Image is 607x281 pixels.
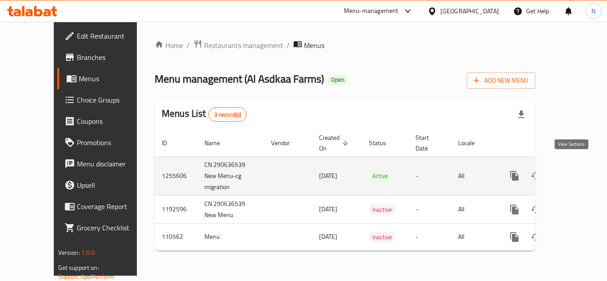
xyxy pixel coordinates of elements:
td: 1192596 [155,195,197,223]
td: - [408,156,451,195]
td: CN 290636539 New Menu [197,195,264,223]
span: Active [369,171,391,181]
a: Restaurants management [193,40,283,51]
button: Change Status [525,165,547,186]
div: Menu-management [344,6,399,16]
span: N [591,6,595,16]
span: Start Date [415,132,440,154]
span: Name [204,138,232,148]
a: Edit Restaurant [57,25,155,47]
button: more [504,199,525,220]
th: Actions [497,130,596,157]
span: Status [369,138,398,148]
button: Add New Menu [467,72,535,89]
div: Export file [511,104,532,125]
span: Menu disclaimer [77,158,148,169]
div: Inactive [369,204,395,215]
span: Get support on: [58,262,99,273]
span: ID [162,138,179,148]
a: Menus [57,68,155,89]
span: [DATE] [319,203,337,215]
a: Grocery Checklist [57,217,155,238]
table: enhanced table [155,130,596,251]
td: - [408,223,451,250]
span: Vendor [271,138,301,148]
span: Restaurants management [204,40,283,51]
button: more [504,165,525,186]
button: more [504,226,525,248]
a: Home [155,40,183,51]
span: 3 record(s) [209,111,247,119]
td: All [451,223,497,250]
span: [DATE] [319,170,337,182]
a: Branches [57,47,155,68]
td: 1255606 [155,156,197,195]
span: Grocery Checklist [77,222,148,233]
span: Version: [58,247,80,258]
td: Menu [197,223,264,250]
button: Change Status [525,226,547,248]
a: Menu disclaimer [57,153,155,174]
button: Change Status [525,199,547,220]
span: Branches [77,52,148,63]
span: Menus [304,40,324,51]
span: Choice Groups [77,95,148,105]
span: 1.0.0 [81,247,95,258]
span: Created On [319,132,351,154]
span: Inactive [369,205,395,215]
a: Choice Groups [57,89,155,111]
a: Promotions [57,132,155,153]
div: Active [369,171,391,182]
span: Upsell [77,180,148,190]
span: Locale [458,138,486,148]
span: Inactive [369,232,395,242]
span: Menus [79,73,148,84]
li: / [187,40,190,51]
td: All [451,156,497,195]
span: Coverage Report [77,201,148,212]
span: Menu management ( Al Asdkaa Farms ) [155,69,324,89]
span: Open [327,76,348,83]
td: All [451,195,497,223]
span: Promotions [77,137,148,148]
div: [GEOGRAPHIC_DATA] [440,6,499,16]
h2: Menus List [162,107,247,122]
li: / [287,40,290,51]
div: Total records count [208,107,247,122]
div: Open [327,75,348,85]
nav: breadcrumb [155,40,535,51]
span: Edit Restaurant [77,31,148,41]
span: Coupons [77,116,148,127]
a: Upsell [57,174,155,196]
a: Coverage Report [57,196,155,217]
td: - [408,195,451,223]
span: [DATE] [319,231,337,242]
span: Add New Menu [474,75,528,86]
td: 110562 [155,223,197,250]
td: CN 290636539 New Menu-cg migration [197,156,264,195]
a: Coupons [57,111,155,132]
